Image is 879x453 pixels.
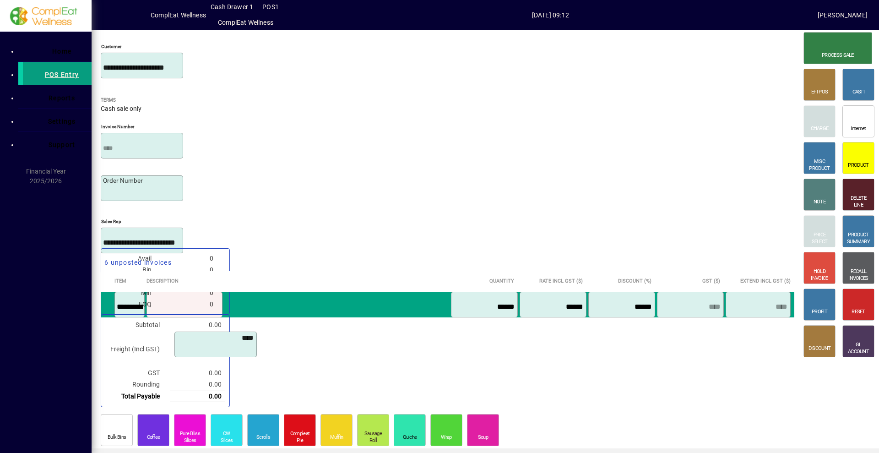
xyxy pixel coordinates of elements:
div: SUMMARY [847,239,870,246]
span: Support [49,141,76,148]
a: POS Entry [18,62,92,85]
span: ComplEat Wellness [211,14,527,31]
div: PROCESS SALE [822,52,854,59]
div: CW [223,431,230,437]
span: Extend incl GST ($) [740,276,791,286]
div: DELETE [851,195,866,202]
div: Internet [851,126,866,132]
div: [PERSON_NAME] [818,8,868,22]
div: GL [856,342,862,349]
div: Wrap [441,434,451,441]
div: Bulk Bins [108,434,126,441]
div: Quiche [403,434,417,441]
span: Terms [101,98,794,103]
span: Cash Drawer 1 [211,3,253,11]
span: Settings [48,118,76,125]
div: CASH [852,89,864,96]
div: RECALL [851,268,867,275]
div: PRODUCT [848,162,868,169]
div: DISCOUNT [808,345,830,352]
div: LINE [854,202,863,209]
div: CHARGE [811,126,829,132]
td: EOQ [106,299,161,310]
span: Reports [49,94,75,102]
div: Pure Bliss [180,431,200,437]
span: ComplEat Wellness [218,15,273,30]
span: Description [146,276,179,286]
td: 0.00 [170,379,225,390]
div: Coffee [147,434,160,441]
td: Total Payable [106,391,169,402]
span: Item [114,276,126,286]
mat-label: Customer [101,44,122,49]
div: EFTPOS [811,89,828,96]
a: Home [23,38,92,61]
div: NOTE [814,199,825,206]
span: Discount (%) [618,276,651,286]
td: GST [106,368,169,378]
div: Slices [221,437,233,444]
div: PRICE [814,232,826,239]
td: Rounding [106,379,169,390]
span: Cash sale only [101,105,141,113]
div: PRODUCT [848,232,868,239]
td: Avail [106,253,161,264]
span: Quantity [489,276,514,286]
div: ACCOUNT [848,349,869,355]
td: Bin [106,265,161,275]
td: 0 [162,288,217,298]
span: POS Entry [45,71,79,78]
span: POS1 [262,3,279,11]
td: Min [106,288,161,298]
div: ComplEat Wellness [151,8,206,22]
div: Scrolls [256,434,270,441]
mat-label: Sales rep [101,218,121,224]
td: 0 [162,265,217,275]
div: PRODUCT [809,165,830,172]
button: 6 unposted invoices [101,255,175,271]
td: 0 [162,299,217,310]
div: RESET [852,309,865,316]
div: MISC [814,158,825,165]
div: Slices [184,437,196,444]
span: 6 unposted invoices [104,258,172,267]
div: INVOICES [848,275,868,282]
div: Compleat [290,431,309,437]
span: Rate incl GST ($) [539,276,583,286]
div: Pie [297,437,303,444]
td: 0.00 [170,391,225,402]
a: Support [23,132,92,155]
div: Muffin [330,434,343,441]
div: SELECT [812,239,828,246]
mat-label: Order number [103,177,143,184]
span: [DATE] 09:12 [532,11,569,19]
span: GST ($) [702,276,720,286]
div: Sausage [364,431,382,437]
td: Freight (Incl GST) [106,331,169,367]
div: Soup [478,434,488,441]
a: Reports [23,85,92,108]
td: 0 [162,253,217,264]
div: INVOICE [811,275,828,282]
td: 0.00 [170,368,225,378]
a: Settings [23,109,92,131]
mat-label: Invoice number [101,124,135,129]
button: Profile [121,7,151,23]
td: Subtotal [106,320,169,330]
div: HOLD [814,268,825,275]
span: Home [52,48,71,55]
td: 0.00 [170,320,225,330]
div: Roll [369,437,377,444]
div: PROFIT [812,309,827,316]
